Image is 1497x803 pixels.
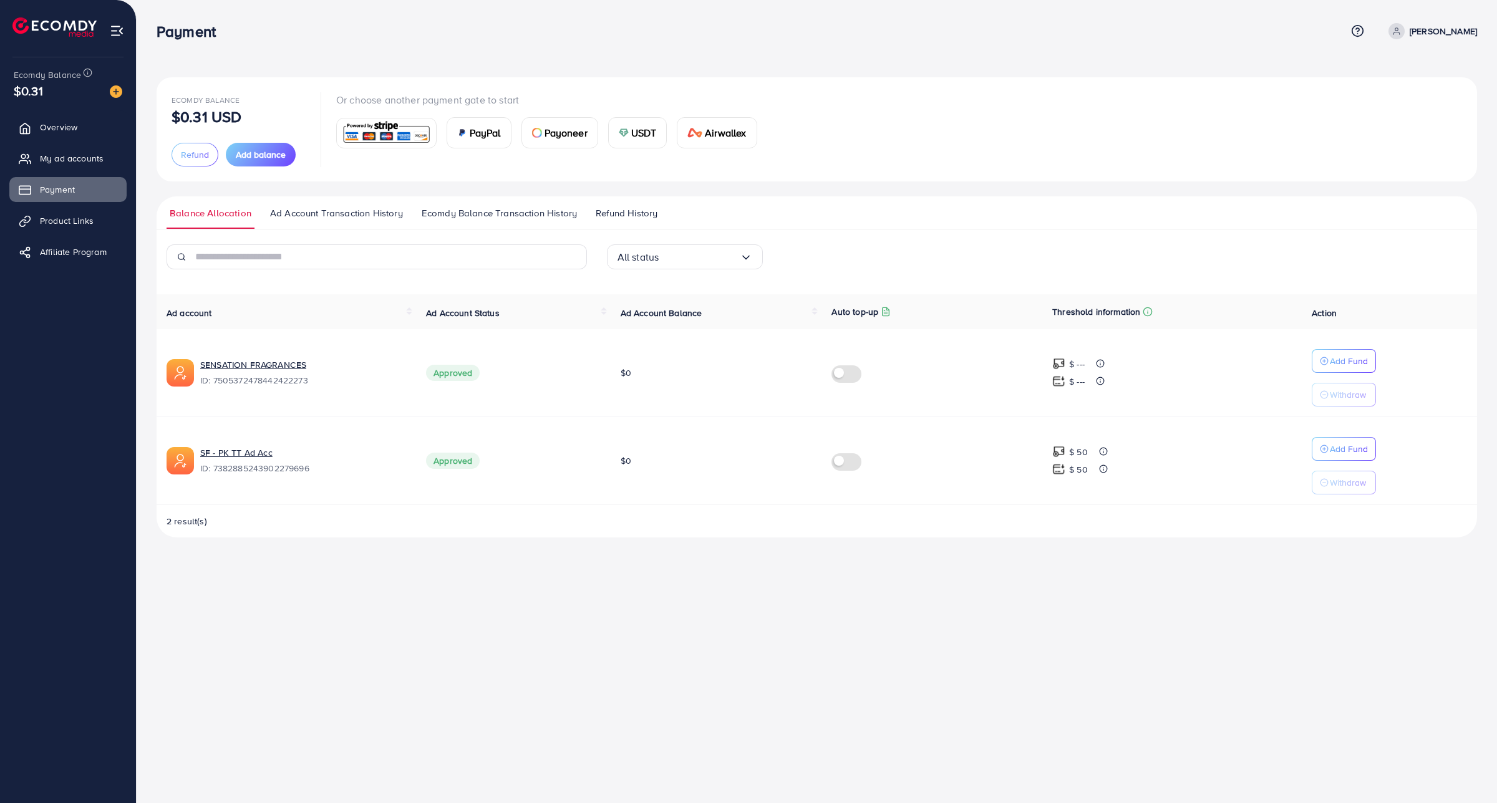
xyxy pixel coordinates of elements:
span: ID: 7382885243902279696 [200,462,406,474]
span: All status [618,248,659,267]
p: $0.31 USD [172,109,241,124]
span: Ad Account Status [426,307,500,319]
img: ic-ads-acc.e4c84228.svg [167,359,194,387]
p: Auto top-up [831,304,878,319]
span: $0.31 [14,82,43,100]
span: Overview [40,121,77,133]
span: $0 [621,454,631,467]
a: Overview [9,115,127,140]
span: Ecomdy Balance Transaction History [422,206,577,220]
span: Ecomdy Balance [14,69,81,81]
button: Refund [172,143,218,166]
img: card [341,120,432,147]
a: SENSATION FRAGRANCES [200,358,306,371]
span: Product Links [40,214,94,227]
span: Ad Account Balance [621,307,702,319]
button: Add Fund [1312,349,1376,373]
p: Or choose another payment gate to start [336,92,767,107]
button: Withdraw [1312,383,1376,406]
a: cardPayPal [447,117,511,148]
a: cardAirwallex [677,117,757,148]
h3: Payment [157,22,226,41]
img: card [532,128,542,138]
p: [PERSON_NAME] [1410,24,1477,39]
img: top-up amount [1052,463,1065,476]
span: Ad Account Transaction History [270,206,403,220]
a: Product Links [9,208,127,233]
button: Add balance [226,143,296,166]
img: card [619,128,629,138]
p: $ --- [1069,374,1085,389]
span: Payoneer [545,125,588,140]
a: [PERSON_NAME] [1383,23,1477,39]
p: Withdraw [1330,387,1366,402]
span: Ad account [167,307,212,319]
span: Refund [181,148,209,161]
span: Airwallex [705,125,746,140]
span: Affiliate Program [40,246,107,258]
span: Approved [426,453,480,469]
a: Payment [9,177,127,202]
img: image [110,85,122,98]
a: My ad accounts [9,146,127,171]
img: logo [12,17,97,37]
a: Affiliate Program [9,239,127,264]
img: top-up amount [1052,445,1065,458]
div: <span class='underline'>SF - PK TT Ad Acc</span></br>7382885243902279696 [200,446,406,475]
p: Add Fund [1330,353,1368,368]
p: $ 50 [1069,462,1088,477]
span: PayPal [470,125,501,140]
img: top-up amount [1052,357,1065,370]
p: Threshold information [1052,304,1140,319]
a: cardUSDT [608,117,667,148]
span: USDT [631,125,657,140]
span: Refund History [596,206,657,220]
img: ic-ads-acc.e4c84228.svg [167,447,194,474]
span: Ecomdy Balance [172,95,240,105]
img: top-up amount [1052,375,1065,388]
p: Withdraw [1330,475,1366,490]
span: Add balance [236,148,286,161]
p: $ --- [1069,357,1085,372]
span: $0 [621,367,631,379]
p: Add Fund [1330,441,1368,456]
span: 2 result(s) [167,515,207,527]
iframe: Chat [1444,747,1488,794]
button: Add Fund [1312,437,1376,461]
div: <span class='underline'>SENSATION FRAGRANCES</span></br>7505372478442422273 [200,358,406,387]
span: ID: 7505372478442422273 [200,374,406,387]
a: card [336,118,437,148]
button: Withdraw [1312,471,1376,494]
span: Balance Allocation [170,206,251,220]
img: card [457,128,467,138]
input: Search for option [659,248,739,267]
span: Approved [426,365,480,381]
span: My ad accounts [40,152,104,165]
a: SF - PK TT Ad Acc [200,446,273,459]
span: Payment [40,183,75,196]
img: card [687,128,702,138]
p: $ 50 [1069,445,1088,459]
div: Search for option [607,244,763,269]
img: menu [110,24,124,38]
span: Action [1312,307,1337,319]
a: cardPayoneer [521,117,598,148]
